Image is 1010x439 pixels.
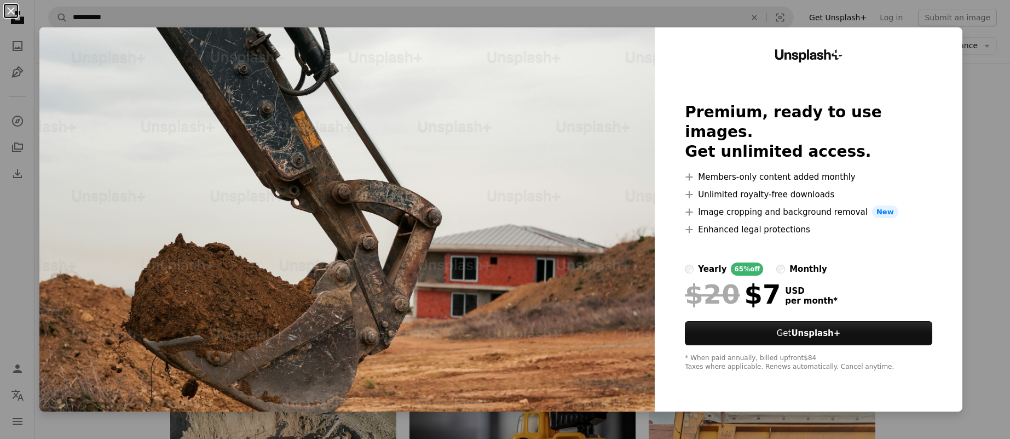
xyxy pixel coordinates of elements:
[685,102,932,162] h2: Premium, ready to use images. Get unlimited access.
[685,206,932,219] li: Image cropping and background removal
[785,286,838,296] span: USD
[685,280,740,309] span: $20
[685,265,694,273] input: yearly65%off
[698,263,726,276] div: yearly
[685,354,932,372] div: * When paid annually, billed upfront $84 Taxes where applicable. Renews automatically. Cancel any...
[685,321,932,345] button: GetUnsplash+
[685,188,932,201] li: Unlimited royalty-free downloads
[791,328,840,338] strong: Unsplash+
[776,265,785,273] input: monthly
[872,206,898,219] span: New
[685,223,932,236] li: Enhanced legal protections
[789,263,827,276] div: monthly
[685,170,932,184] li: Members-only content added monthly
[785,296,838,306] span: per month *
[685,280,781,309] div: $7
[731,263,763,276] div: 65% off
